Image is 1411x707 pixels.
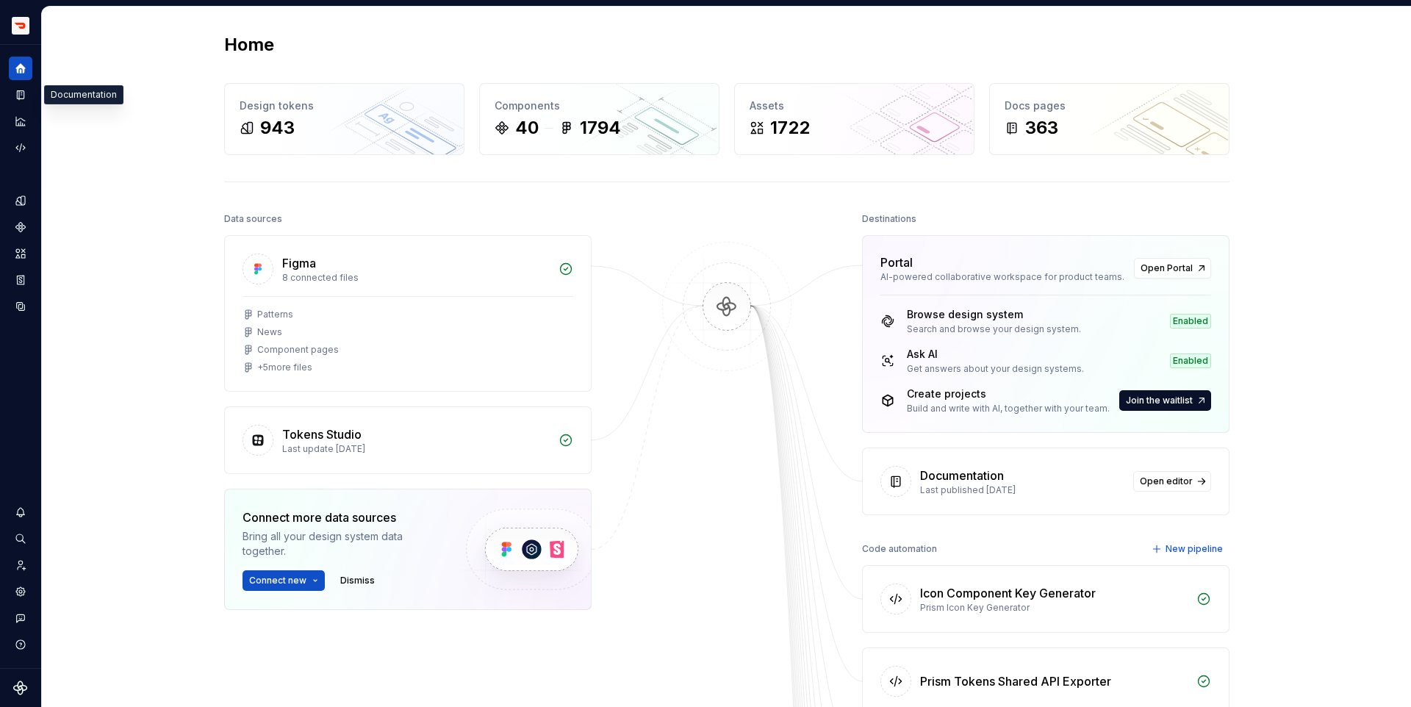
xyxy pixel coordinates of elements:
a: Storybook stories [9,268,32,292]
a: Design tokens943 [224,83,464,155]
a: Data sources [9,295,32,318]
span: Connect new [249,575,306,586]
div: Data sources [224,209,282,229]
div: Last update [DATE] [282,443,550,455]
a: Components401794 [479,83,719,155]
div: Figma [282,254,316,272]
div: Component pages [257,344,339,356]
a: Code automation [9,136,32,159]
a: Components [9,215,32,239]
div: 1722 [770,116,810,140]
div: Browse design system [907,307,1081,322]
div: Connect more data sources [243,509,441,526]
img: bd52d190-91a7-4889-9e90-eccda45865b1.png [12,17,29,35]
div: Tokens Studio [282,426,362,443]
span: New pipeline [1166,543,1223,555]
a: Design tokens [9,189,32,212]
div: Enabled [1170,314,1211,329]
button: Search ⌘K [9,527,32,550]
a: Open editor [1133,471,1211,492]
div: Last published [DATE] [920,484,1124,496]
div: Prism Tokens Shared API Exporter [920,672,1111,690]
a: Tokens StudioLast update [DATE] [224,406,592,474]
div: Bring all your design system data together. [243,529,441,559]
button: Notifications [9,500,32,524]
svg: Supernova Logo [13,681,28,695]
div: Patterns [257,309,293,320]
div: Documentation [44,85,123,104]
span: Open editor [1140,475,1193,487]
div: Enabled [1170,353,1211,368]
h2: Home [224,33,274,57]
div: Get answers about your design systems. [907,363,1084,375]
div: Portal [880,254,913,271]
div: Prism Icon Key Generator [920,602,1188,614]
button: Connect new [243,570,325,591]
div: Icon Component Key Generator [920,584,1096,602]
a: Assets1722 [734,83,974,155]
a: Analytics [9,110,32,133]
div: Docs pages [1005,98,1214,113]
span: Dismiss [340,575,375,586]
button: Dismiss [334,570,381,591]
a: Figma8 connected filesPatternsNewsComponent pages+5more files [224,235,592,392]
a: Invite team [9,553,32,577]
span: Join the waitlist [1126,395,1193,406]
div: Components [495,98,704,113]
div: Design tokens [240,98,449,113]
div: Assets [750,98,959,113]
div: Ask AI [907,347,1084,362]
div: AI-powered collaborative workspace for product teams. [880,271,1125,283]
div: + 5 more files [257,362,312,373]
div: 363 [1025,116,1058,140]
div: 1794 [580,116,621,140]
a: Home [9,57,32,80]
div: Search and browse your design system. [907,323,1081,335]
div: Documentation [920,467,1004,484]
a: Assets [9,242,32,265]
a: Documentation [9,83,32,107]
button: Contact support [9,606,32,630]
button: New pipeline [1147,539,1229,559]
div: 40 [515,116,539,140]
a: Open Portal [1134,258,1211,279]
div: 943 [260,116,295,140]
div: Destinations [862,209,916,229]
div: Create projects [907,387,1110,401]
span: Open Portal [1141,262,1193,274]
a: Settings [9,580,32,603]
button: Join the waitlist [1119,390,1211,411]
div: Build and write with AI, together with your team. [907,403,1110,414]
div: Code automation [862,539,937,559]
div: 8 connected files [282,272,550,284]
a: Docs pages363 [989,83,1229,155]
div: News [257,326,282,338]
